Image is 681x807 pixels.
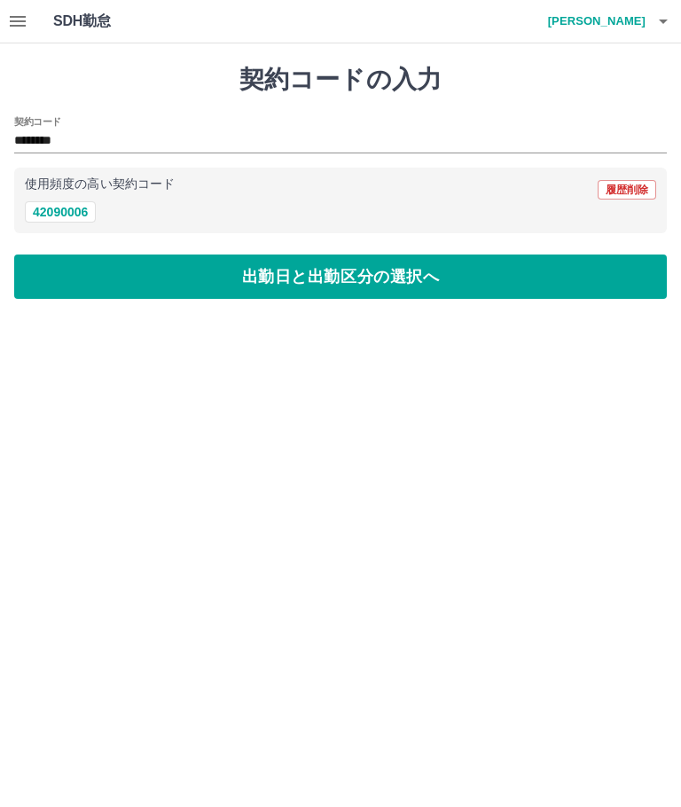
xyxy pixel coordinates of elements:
button: 42090006 [25,201,96,223]
button: 出勤日と出勤区分の選択へ [14,255,667,299]
p: 使用頻度の高い契約コード [25,178,175,191]
button: 履歴削除 [598,180,656,200]
h1: 契約コードの入力 [14,65,667,95]
h2: 契約コード [14,114,61,129]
